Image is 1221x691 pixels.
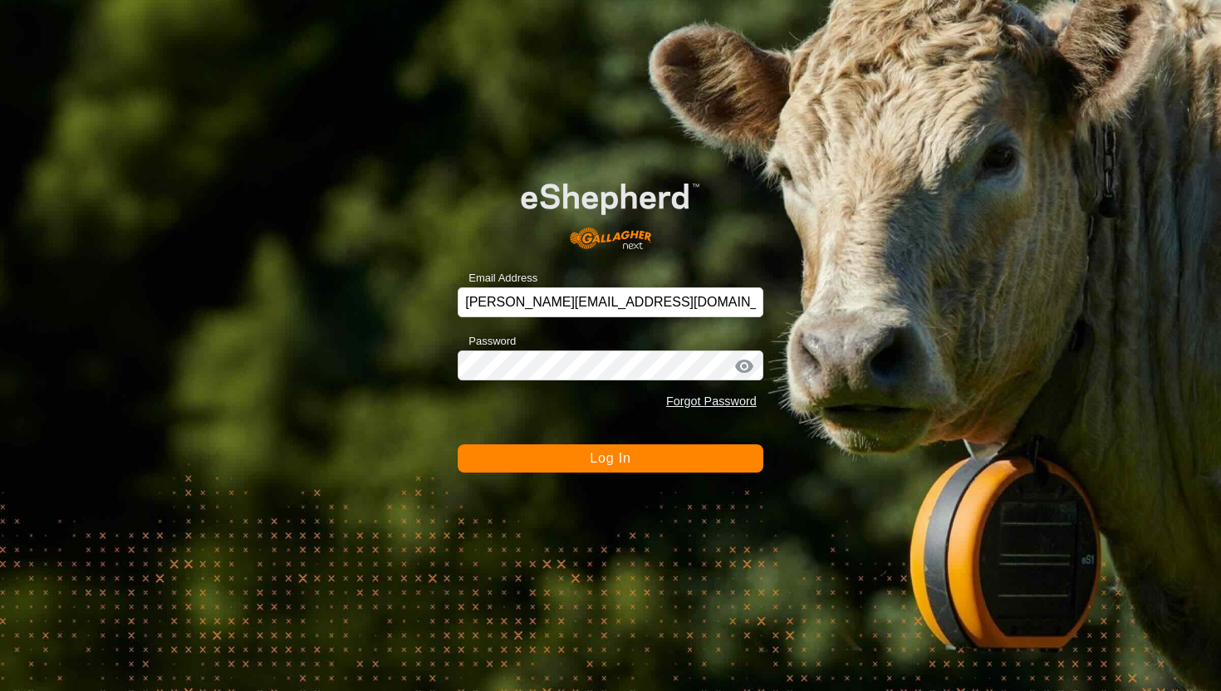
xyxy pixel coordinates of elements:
button: Log In [458,444,763,473]
label: Email Address [458,270,537,287]
a: Forgot Password [666,395,757,408]
label: Password [458,333,516,350]
img: E-shepherd Logo [488,158,733,262]
input: Email Address [458,287,763,317]
span: Log In [590,451,630,465]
